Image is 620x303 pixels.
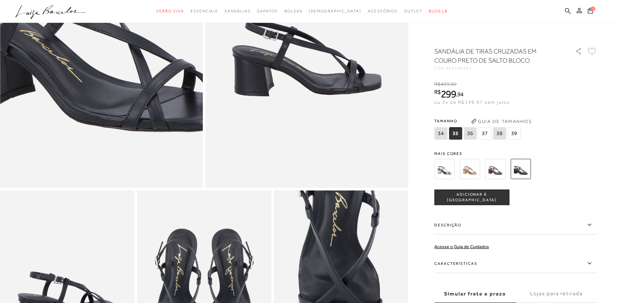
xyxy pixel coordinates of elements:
[156,5,184,17] a: categoryNavScreenReaderText
[460,159,480,179] img: SANDÁLIA DE TIRAS CRUZADAS EM COURO BEGE BLUSH DE SALTO BLOCO
[224,9,251,13] span: Sandálias
[434,216,597,235] label: Descrição
[284,9,303,13] span: Bolsas
[156,9,184,13] span: Verão Viva
[429,9,448,13] span: BLOG LB
[434,152,597,156] span: Mais cores
[309,9,361,13] span: [DEMOGRAPHIC_DATA]
[516,285,597,303] label: Lojas para retirada
[368,5,397,17] a: categoryNavScreenReaderText
[434,116,522,126] span: Tamanho
[449,127,462,140] span: 35
[493,127,506,140] span: 38
[485,159,505,179] img: SANDÁLIA DE TIRAS CRUZADAS EM COURO CAFÉ DE SALTO BLOCO
[441,88,456,100] span: 299
[434,127,447,140] span: 34
[586,7,595,16] button: 2
[450,81,457,87] i: ,
[478,127,491,140] span: 37
[257,5,278,17] a: categoryNavScreenReaderText
[434,89,441,95] i: R$
[434,66,565,70] div: CÓD:
[257,9,278,13] span: Sapatos
[434,254,597,273] label: Características
[446,66,472,70] span: 603300401
[224,5,251,17] a: categoryNavScreenReaderText
[434,81,440,87] i: R$
[191,9,218,13] span: Essenciais
[464,127,477,140] span: 36
[451,81,456,87] span: 90
[511,159,531,179] img: SANDÁLIA DE TIRAS CRUZADAS EM COURO PRETO DE SALTO BLOCO
[434,47,556,65] h1: SANDÁLIA DE TIRAS CRUZADAS EM COURO PRETO DE SALTO BLOCO
[404,9,422,13] span: Outlet
[404,5,422,17] a: categoryNavScreenReaderText
[368,9,397,13] span: Acessórios
[435,192,509,203] span: ADICIONAR À [GEOGRAPHIC_DATA]
[456,91,464,97] i: ,
[469,116,534,127] button: Guia de Tamanhos
[434,159,454,179] img: SANDÁLIA DE TIRAS CRUZADAS EM COBRA METAL PRATA DE SALTO BLOCO
[591,7,595,11] span: 2
[191,5,218,17] a: categoryNavScreenReaderText
[434,189,509,205] button: ADICIONAR À [GEOGRAPHIC_DATA]
[434,285,516,303] label: Simular frete e prazo
[429,5,448,17] a: BLOG LB
[284,5,303,17] a: categoryNavScreenReaderText
[440,81,449,87] span: 499
[508,127,521,140] span: 39
[457,91,464,98] span: 94
[434,99,510,105] span: ou 2x de R$149,97 sem juros
[309,5,361,17] a: noSubCategoriesText
[434,244,489,249] a: Acesse o Guia de Cuidados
